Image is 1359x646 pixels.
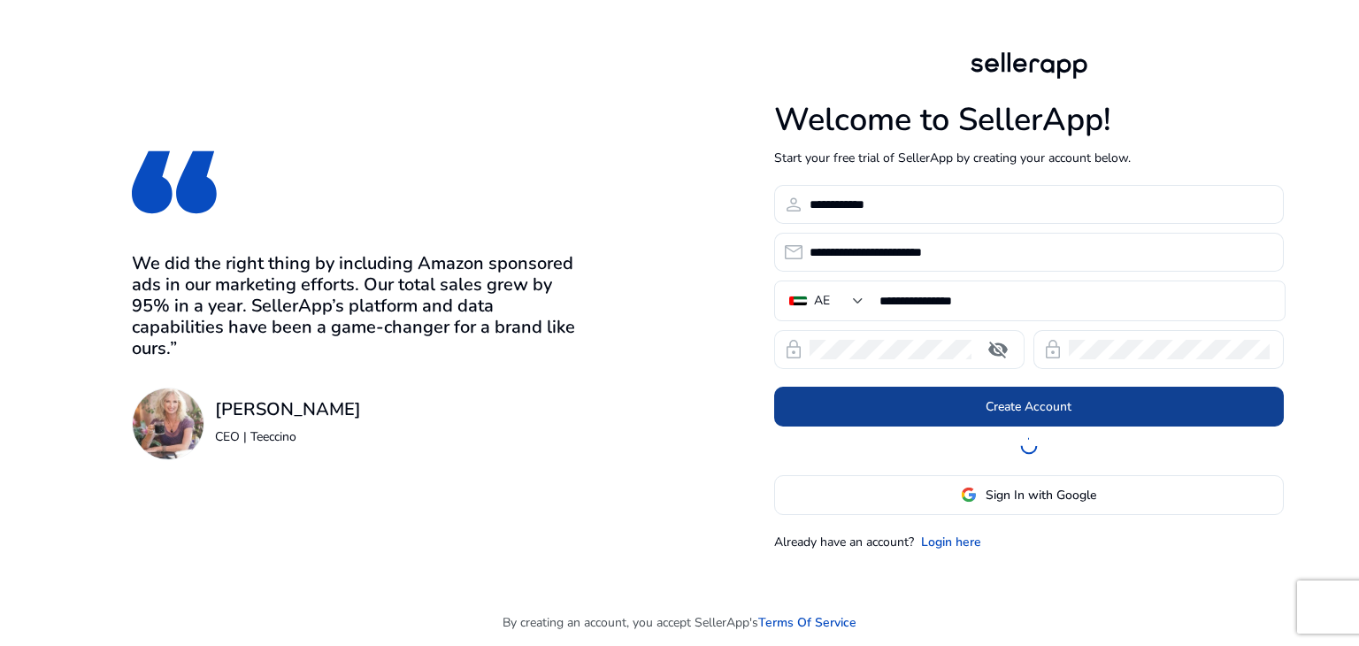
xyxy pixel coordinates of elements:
span: lock [1042,339,1063,360]
h3: We did the right thing by including Amazon sponsored ads in our marketing efforts. Our total sale... [132,253,585,359]
h3: [PERSON_NAME] [215,399,361,420]
button: Sign In with Google [774,475,1284,515]
a: Login here [921,533,981,551]
mat-icon: visibility_off [977,339,1019,360]
p: Start your free trial of SellerApp by creating your account below. [774,149,1284,167]
p: Already have an account? [774,533,914,551]
img: google-logo.svg [961,487,977,503]
h1: Welcome to SellerApp! [774,101,1284,139]
span: Create Account [986,397,1071,416]
span: person [783,194,804,215]
div: AE [814,291,830,311]
p: CEO | Teeccino [215,427,361,446]
span: Sign In with Google [986,486,1096,504]
button: Create Account [774,387,1284,427]
span: lock [783,339,804,360]
a: Terms Of Service [758,613,856,632]
span: email [783,242,804,263]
